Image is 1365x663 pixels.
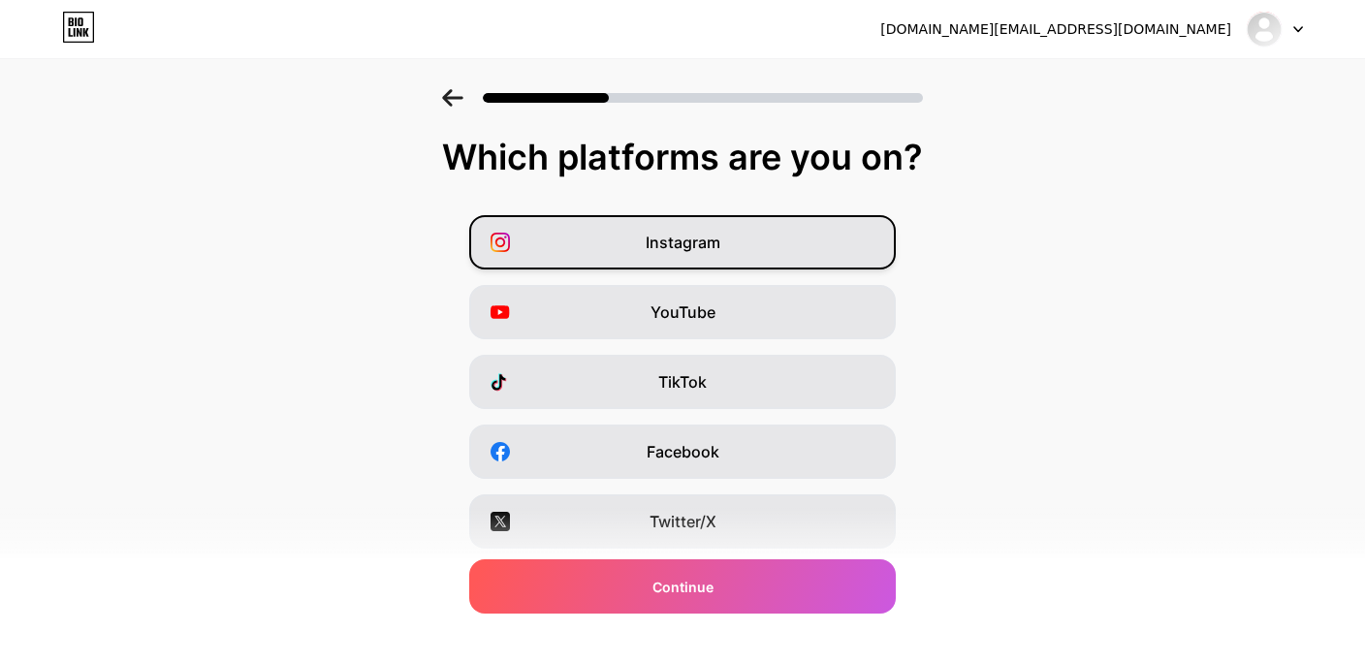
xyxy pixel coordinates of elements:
div: Which platforms are you on? [19,138,1346,176]
div: [DOMAIN_NAME][EMAIL_ADDRESS][DOMAIN_NAME] [880,19,1231,40]
span: Continue [652,577,714,597]
span: Instagram [646,231,720,254]
img: amequine [1246,11,1283,47]
span: Facebook [647,440,719,463]
span: Twitter/X [650,510,716,533]
span: TikTok [658,370,707,394]
span: YouTube [651,300,715,324]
